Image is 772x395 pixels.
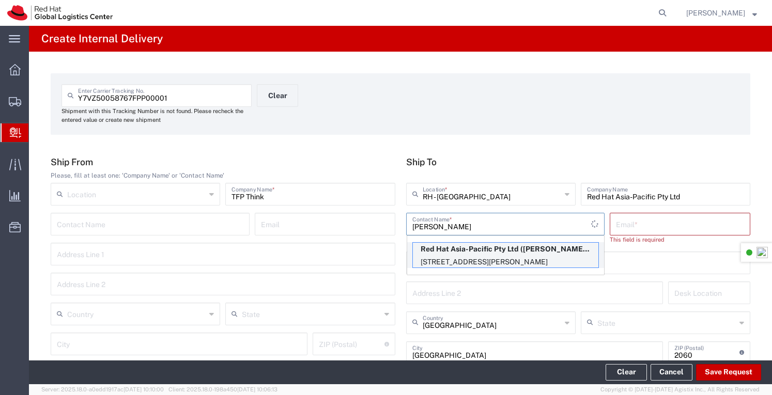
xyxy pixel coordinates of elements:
[696,364,761,381] button: Save Request
[686,7,745,19] span: Anissa Arthur
[51,156,395,167] h5: Ship From
[257,84,298,107] button: Clear
[237,386,277,392] span: [DATE] 10:06:13
[123,386,164,392] span: [DATE] 10:10:00
[406,156,751,167] h5: Ship To
[686,7,758,19] button: [PERSON_NAME]
[61,107,252,124] div: Shipment with this Tracking Number is not found. Please recheck the entered value or create new s...
[606,364,647,381] button: Clear
[413,243,598,256] p: Red Hat Asia-Pacific Pty Ltd (Jenny Fryer), jfryer@redhat.com
[600,385,760,394] span: Copyright © [DATE]-[DATE] Agistix Inc., All Rights Reserved
[610,235,750,244] div: This field is required
[41,26,163,52] h4: Create Internal Delivery
[413,256,598,268] p: [STREET_ADDRESS][PERSON_NAME]
[168,386,277,392] span: Client: 2025.18.0-198a450
[41,386,164,392] span: Server: 2025.18.0-a0edd1917ac
[51,171,395,180] div: Please, fill at least one: 'Company Name' or 'Contact Name'
[651,364,692,381] a: Cancel
[7,5,113,21] img: logo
